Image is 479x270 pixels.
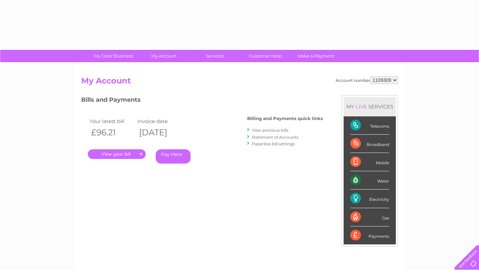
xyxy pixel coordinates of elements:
[350,226,389,244] div: Payments
[88,117,136,126] td: Your latest bill
[350,190,389,208] div: Electricity
[354,103,368,110] div: LIVE
[344,97,396,116] div: MY SERVICES
[86,50,141,62] a: My Clear Business
[350,153,389,171] div: Mobile
[252,128,288,133] a: View previous bills
[288,50,343,62] a: Make A Payment
[187,50,242,62] a: Services
[350,116,389,135] div: Telecoms
[137,50,192,62] a: My Account
[350,171,389,190] div: Water
[156,149,191,164] a: Pay Here
[136,126,184,139] th: [DATE]
[252,141,295,146] a: Paperless bill settings
[136,117,184,126] td: Invoice date
[252,135,298,140] a: Statement of Accounts
[88,149,146,159] a: .
[336,76,398,84] div: Account number
[247,116,323,121] h4: Billing and Payments quick links
[350,135,389,153] div: Broadband
[350,208,389,226] div: Gas
[88,126,136,139] th: £96.21
[238,50,293,62] a: Customer Help
[81,76,398,89] h2: My Account
[81,95,323,107] h3: Bills and Payments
